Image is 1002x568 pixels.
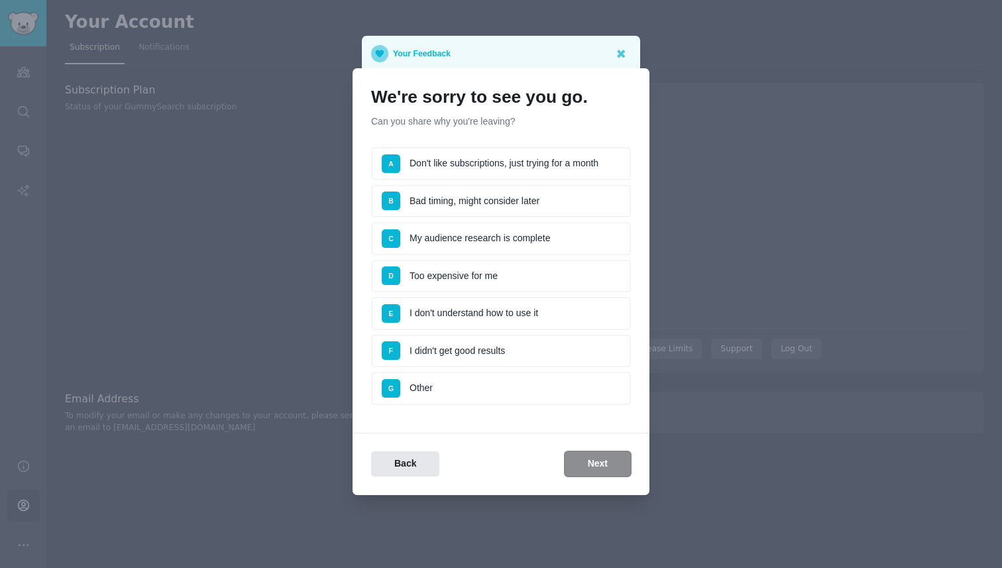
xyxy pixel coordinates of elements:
[393,45,451,62] p: Your Feedback
[388,235,394,243] span: C
[371,451,439,477] button: Back
[388,160,394,168] span: A
[389,347,393,355] span: F
[371,115,631,129] p: Can you share why you're leaving?
[388,384,394,392] span: G
[388,197,394,205] span: B
[388,310,393,317] span: E
[388,272,394,280] span: D
[371,87,631,108] h1: We're sorry to see you go.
